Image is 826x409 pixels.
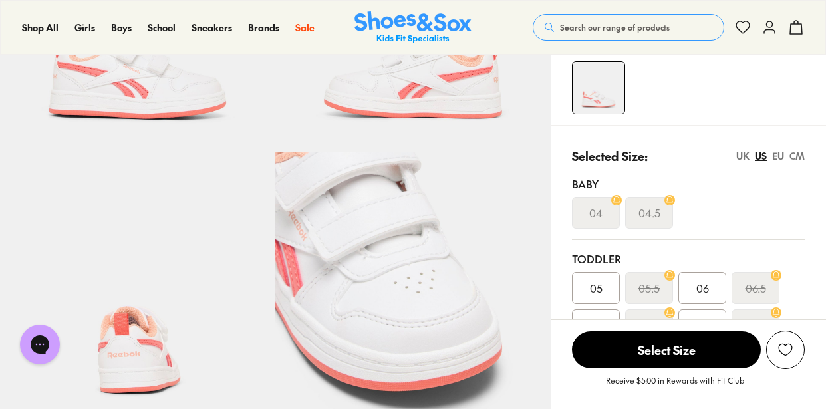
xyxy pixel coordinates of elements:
[148,21,176,35] a: School
[192,21,232,34] span: Sneakers
[606,374,744,398] p: Receive $5.00 in Rewards with Fit Club
[590,280,603,296] span: 05
[74,21,95,35] a: Girls
[766,331,805,369] button: Add to Wishlist
[638,205,660,221] s: 04.5
[696,280,709,296] span: 06
[111,21,132,34] span: Boys
[590,317,603,333] span: 07
[111,21,132,35] a: Boys
[696,317,709,333] span: 08
[248,21,279,34] span: Brands
[639,317,659,333] s: 07.5
[533,14,724,41] button: Search our range of products
[248,21,279,35] a: Brands
[572,331,761,369] button: Select Size
[736,149,750,163] div: UK
[295,21,315,34] span: Sale
[789,149,805,163] div: CM
[560,21,670,33] span: Search our range of products
[295,21,315,35] a: Sale
[22,21,59,34] span: Shop All
[638,280,660,296] s: 05.5
[772,149,784,163] div: EU
[192,21,232,35] a: Sneakers
[13,320,67,369] iframe: Gorgias live chat messenger
[589,205,603,221] s: 04
[573,62,624,114] img: 4-530724_1
[74,21,95,34] span: Girls
[746,317,766,333] s: 08.5
[746,280,766,296] s: 06.5
[572,176,805,192] div: Baby
[572,251,805,267] div: Toddler
[22,21,59,35] a: Shop All
[755,149,767,163] div: US
[572,147,648,165] p: Selected Size:
[354,11,472,44] a: Shoes & Sox
[148,21,176,34] span: School
[354,11,472,44] img: SNS_Logo_Responsive.svg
